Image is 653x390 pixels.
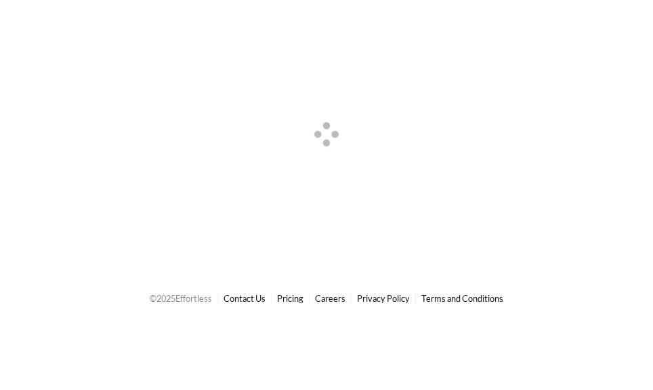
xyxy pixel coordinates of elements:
[224,293,266,304] a: Contact Us
[357,293,410,304] a: Privacy Policy
[421,293,503,304] a: Terms and Conditions
[315,293,345,304] a: Careers
[150,293,212,304] span: © 2025 Effortless
[277,293,303,304] a: Pricing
